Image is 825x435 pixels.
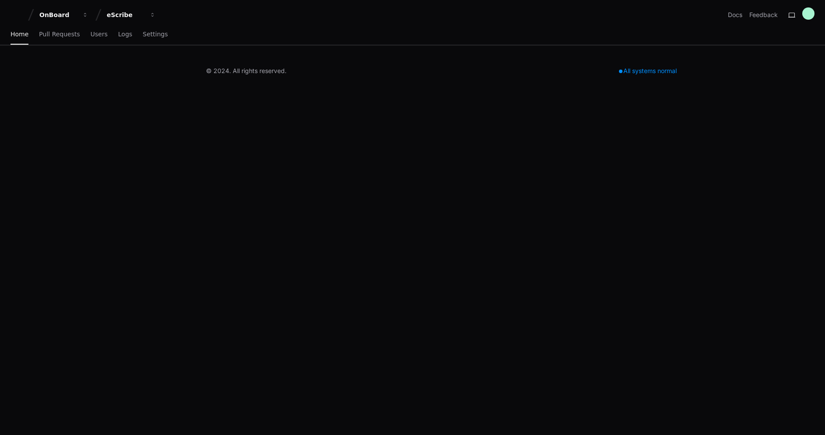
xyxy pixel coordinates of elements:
[614,65,682,77] div: All systems normal
[118,25,132,45] a: Logs
[143,32,168,37] span: Settings
[103,7,159,23] button: eScribe
[206,67,287,75] div: © 2024. All rights reserved.
[91,25,108,45] a: Users
[143,25,168,45] a: Settings
[91,32,108,37] span: Users
[10,25,28,45] a: Home
[10,32,28,37] span: Home
[107,11,144,19] div: eScribe
[39,25,80,45] a: Pull Requests
[728,11,742,19] a: Docs
[118,32,132,37] span: Logs
[749,11,778,19] button: Feedback
[36,7,92,23] button: OnBoard
[39,32,80,37] span: Pull Requests
[39,11,77,19] div: OnBoard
